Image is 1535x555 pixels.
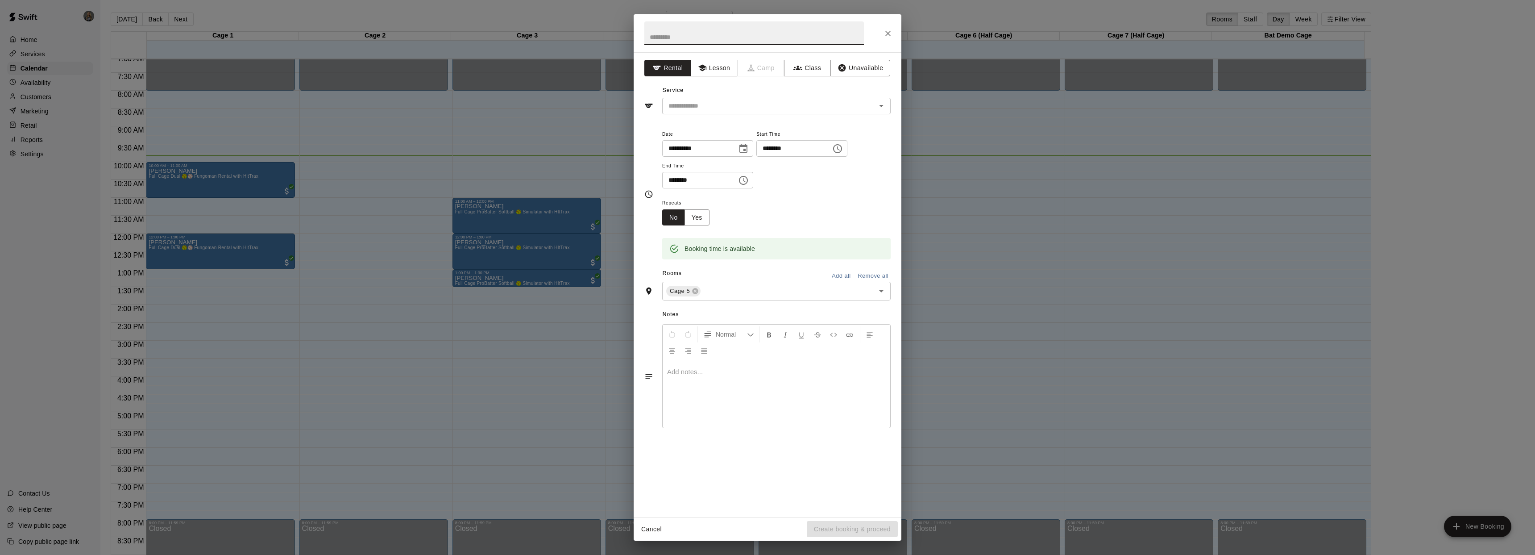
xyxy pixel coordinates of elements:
span: End Time [662,160,753,172]
button: Open [875,100,888,112]
svg: Rooms [644,287,653,296]
button: Add all [827,269,855,283]
button: Format Bold [762,326,777,342]
div: Booking time is available [685,241,755,257]
button: Right Align [680,342,696,359]
div: outlined button group [662,209,709,226]
button: Choose date, selected date is Oct 12, 2025 [734,140,752,158]
svg: Timing [644,190,653,199]
button: Cancel [637,521,666,538]
span: Cage 5 [666,287,693,296]
button: Formatting Options [700,326,758,342]
svg: Service [644,101,653,110]
button: Insert Code [826,326,841,342]
button: Format Strikethrough [810,326,825,342]
span: Start Time [756,129,847,141]
svg: Notes [644,372,653,381]
button: Open [875,285,888,297]
span: Normal [716,330,747,339]
span: Rooms [663,270,682,276]
button: Class [784,60,831,76]
button: Format Underline [794,326,809,342]
button: Close [880,25,896,42]
span: Date [662,129,753,141]
button: Yes [685,209,709,226]
button: Center Align [664,342,680,359]
button: Choose time, selected time is 4:00 PM [734,171,752,189]
span: Camps can only be created in the Services page [738,60,784,76]
span: Service [663,87,684,93]
button: Insert Link [842,326,857,342]
button: Left Align [862,326,877,342]
button: No [662,209,685,226]
button: Undo [664,326,680,342]
span: Repeats [662,197,717,209]
button: Unavailable [830,60,890,76]
button: Redo [680,326,696,342]
button: Rental [644,60,691,76]
button: Remove all [855,269,891,283]
button: Format Italics [778,326,793,342]
button: Choose time, selected time is 3:30 PM [829,140,846,158]
div: Cage 5 [666,286,701,296]
button: Justify Align [697,342,712,359]
span: Notes [663,308,891,322]
button: Lesson [691,60,738,76]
